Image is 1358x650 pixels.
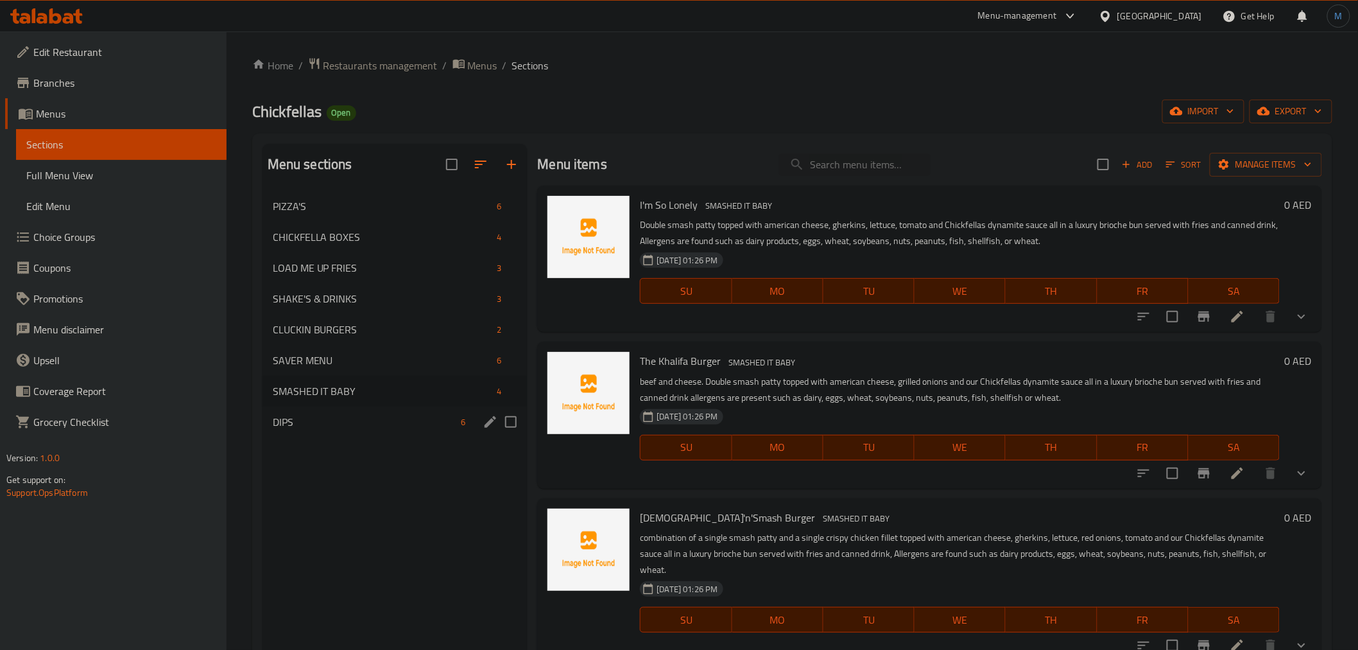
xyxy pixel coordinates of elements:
a: Promotions [5,283,227,314]
div: items [492,322,506,337]
span: Menus [468,58,497,73]
span: Sort items [1158,155,1210,175]
span: M [1335,9,1343,23]
span: TU [829,282,909,301]
button: sort-choices [1128,458,1159,489]
a: Sections [16,129,227,160]
button: Manage items [1210,153,1322,177]
p: combination of a single smash patty and a single crispy chicken fillet topped with american chees... [640,530,1279,578]
span: CHICKFELLA BOXES [273,229,492,245]
button: show more [1286,458,1317,489]
a: Choice Groups [5,222,227,252]
span: SHAKE'S & DRINKS [273,291,492,306]
div: SMASHED IT BABY [723,355,800,370]
button: delete [1255,458,1286,489]
button: show more [1286,301,1317,332]
span: DIPS [273,414,456,430]
h2: Menu sections [268,155,352,174]
div: SHAKE'S & DRINKS3 [262,283,528,314]
span: SMASHED IT BABY [723,355,800,370]
span: 4 [492,231,506,243]
span: SMASHED IT BABY [818,511,895,526]
a: Full Menu View [16,160,227,191]
a: Restaurants management [308,57,438,74]
div: items [492,291,506,306]
h6: 0 AED [1285,509,1312,527]
button: import [1162,100,1244,123]
button: TH [1006,607,1097,633]
span: Select section [1090,151,1117,178]
div: items [492,198,506,214]
span: PIZZA'S [273,198,492,214]
button: TU [823,278,915,304]
span: SA [1194,438,1275,457]
span: MO [737,611,818,629]
span: WE [920,611,1001,629]
span: TH [1011,611,1092,629]
a: Edit menu item [1230,466,1245,481]
li: / [503,58,507,73]
button: export [1250,100,1332,123]
span: SMASHED IT BABY [273,383,492,399]
div: [GEOGRAPHIC_DATA] [1117,9,1202,23]
a: Edit menu item [1230,309,1245,324]
li: / [298,58,303,73]
svg: Show Choices [1294,309,1309,324]
span: SMASHED IT BABY [700,198,777,213]
span: Promotions [33,291,216,306]
button: WE [915,278,1006,304]
li: / [443,58,447,73]
button: Sort [1163,155,1205,175]
span: SA [1194,611,1275,629]
button: TU [823,435,915,461]
div: items [456,414,470,430]
span: export [1260,103,1322,119]
span: [DATE] 01:26 PM [651,583,723,595]
a: Grocery Checklist [5,407,227,437]
span: [DATE] 01:26 PM [651,410,723,423]
span: LOAD ME UP FRIES [273,260,492,276]
span: SU [646,282,726,301]
a: Edit Restaurant [5,37,227,67]
span: Edit Restaurant [33,44,216,60]
div: items [492,383,506,399]
span: MO [737,282,818,301]
button: Branch-specific-item [1189,301,1219,332]
button: SA [1189,607,1280,633]
button: edit [481,412,500,432]
span: Sort [1166,157,1201,172]
div: SMASHED IT BABY4 [262,376,528,407]
h2: Menu items [537,155,607,174]
span: FR [1103,282,1183,301]
button: Add [1117,155,1158,175]
span: Select to update [1159,303,1186,330]
span: TH [1011,282,1092,301]
button: SA [1189,278,1280,304]
span: SU [646,438,726,457]
span: SA [1194,282,1275,301]
div: Menu-management [978,8,1057,24]
span: Add [1120,157,1155,172]
span: Restaurants management [323,58,438,73]
button: Branch-specific-item [1189,458,1219,489]
img: The Khalifa Burger [547,352,630,434]
div: DIPS6edit [262,407,528,437]
span: [DEMOGRAPHIC_DATA]'n'Smash Burger [640,508,815,527]
span: Branches [33,75,216,91]
a: Menus [5,98,227,129]
span: SAVER MENU [273,353,492,368]
span: Choice Groups [33,229,216,245]
span: [DATE] 01:26 PM [651,254,723,267]
button: FR [1097,278,1189,304]
p: Double smash patty topped with american cheese, gherkins, lettuce, tomato and Chickfellas dynamit... [640,217,1279,249]
span: 3 [492,262,506,274]
span: 1.0.0 [40,450,60,466]
div: CLUCKIN BURGERS2 [262,314,528,345]
div: items [492,229,506,245]
span: Coupons [33,260,216,276]
span: Grocery Checklist [33,414,216,430]
span: Edit Menu [26,198,216,214]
